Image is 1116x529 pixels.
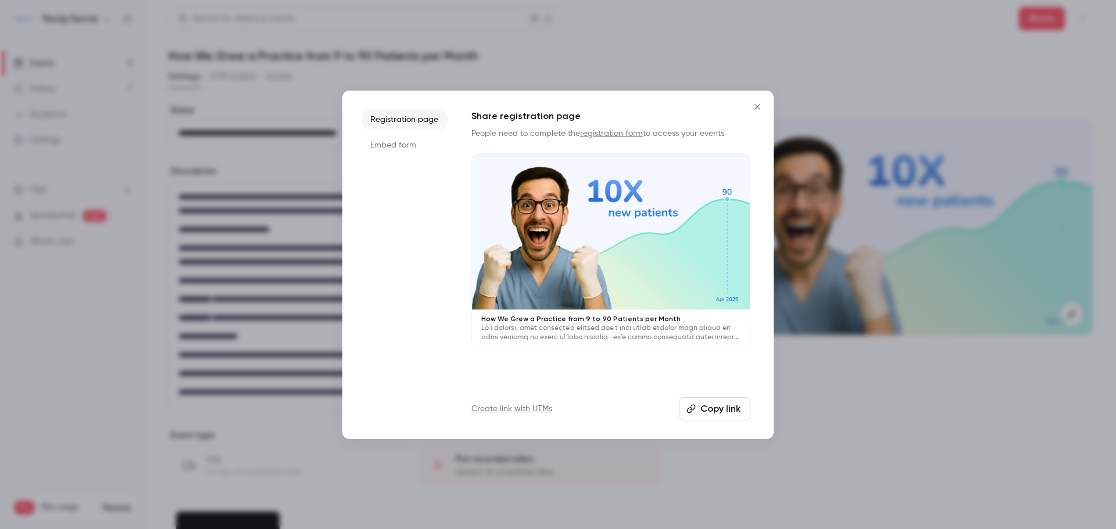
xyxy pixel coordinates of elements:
[361,135,448,156] li: Embed form
[471,153,750,348] a: How We Grew a Practice from 9 to 90 Patients per MonthLo i dolorsi, amet consecte’a elitsed doe’t...
[481,323,741,342] p: Lo i dolorsi, amet consecte’a elitsed doe’t inci utlab etdolor magn aliqua en admi veniamq no exe...
[471,128,750,139] p: People need to complete the to access your events
[746,95,769,118] button: Close
[679,397,750,420] button: Copy link
[361,109,448,130] li: Registration page
[471,109,750,123] h1: Share registration page
[471,403,552,415] a: Create link with UTMs
[580,129,643,138] a: registration form
[481,314,741,323] p: How We Grew a Practice from 9 to 90 Patients per Month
